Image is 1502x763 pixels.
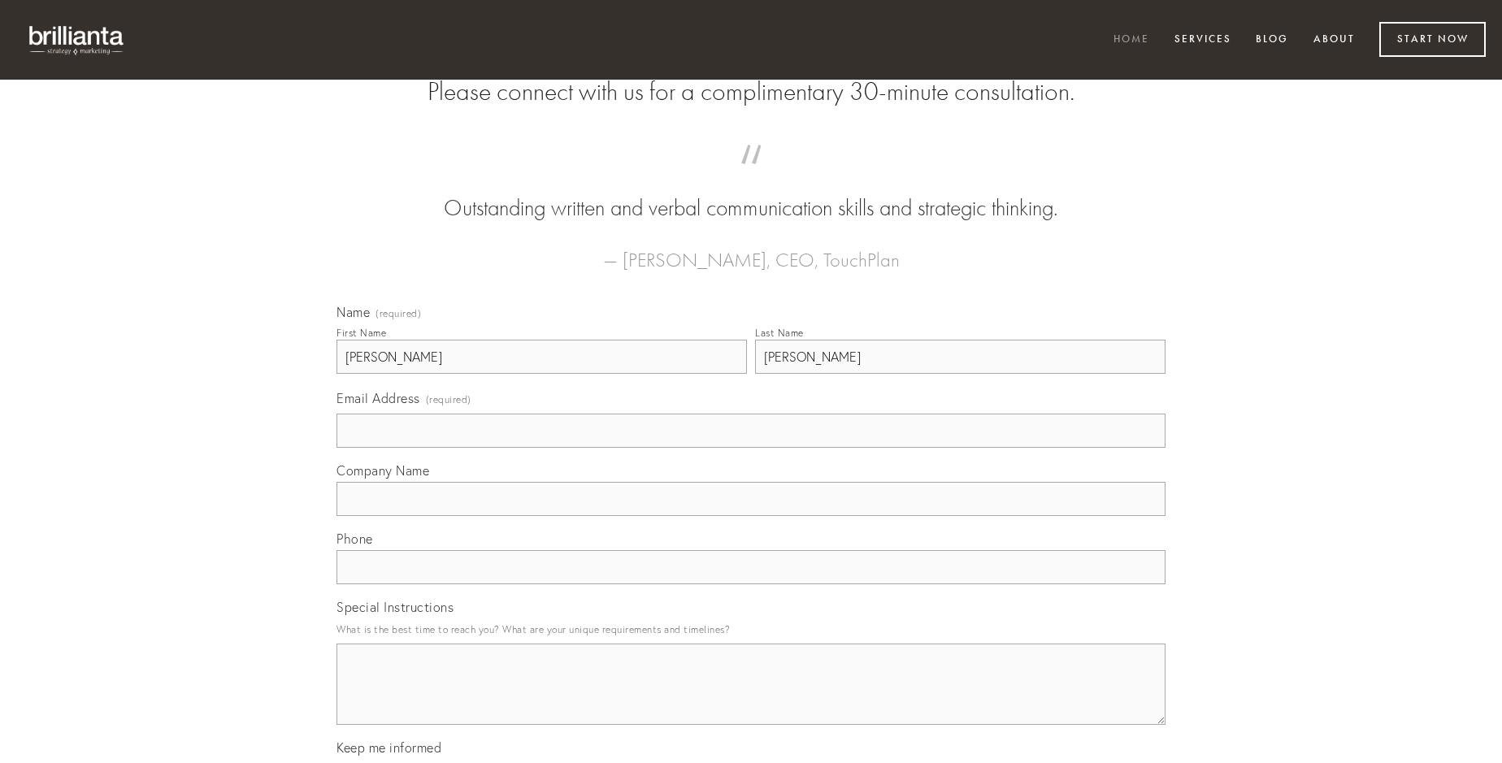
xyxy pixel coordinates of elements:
[362,161,1140,193] span: “
[755,327,804,339] div: Last Name
[336,599,454,615] span: Special Instructions
[336,462,429,479] span: Company Name
[336,76,1166,107] h2: Please connect with us for a complimentary 30-minute consultation.
[362,161,1140,224] blockquote: Outstanding written and verbal communication skills and strategic thinking.
[1103,27,1160,54] a: Home
[1379,22,1486,57] a: Start Now
[375,309,421,319] span: (required)
[426,388,471,410] span: (required)
[336,304,370,320] span: Name
[336,618,1166,640] p: What is the best time to reach you? What are your unique requirements and timelines?
[1303,27,1365,54] a: About
[1164,27,1242,54] a: Services
[1245,27,1299,54] a: Blog
[16,16,138,63] img: brillianta - research, strategy, marketing
[336,531,373,547] span: Phone
[336,327,386,339] div: First Name
[362,224,1140,276] figcaption: — [PERSON_NAME], CEO, TouchPlan
[336,739,441,756] span: Keep me informed
[336,390,420,406] span: Email Address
